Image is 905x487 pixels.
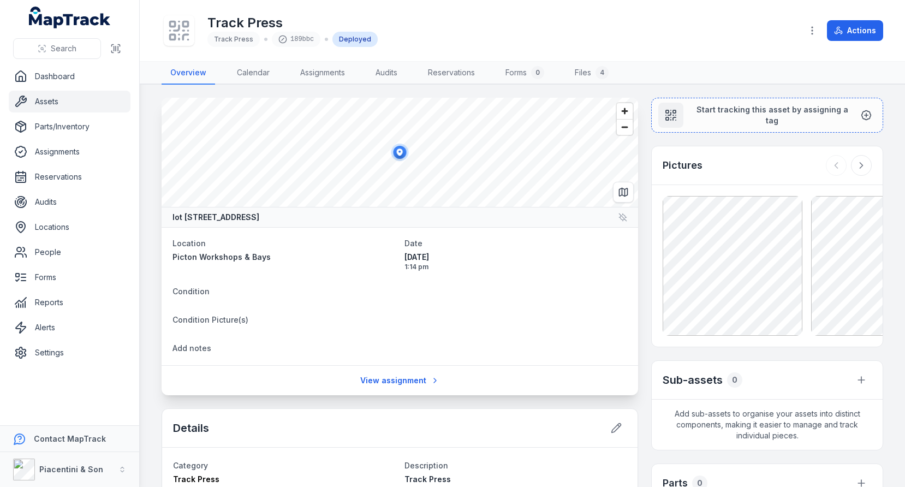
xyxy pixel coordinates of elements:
button: Search [13,38,101,59]
span: Start tracking this asset by assigning a tag [692,104,852,126]
strong: lot [STREET_ADDRESS] [172,212,259,223]
a: Dashboard [9,66,130,87]
button: Zoom in [617,103,633,119]
a: Assets [9,91,130,112]
a: Assignments [9,141,130,163]
a: Locations [9,216,130,238]
a: MapTrack [29,7,111,28]
a: Assignments [291,62,354,85]
a: Audits [9,191,130,213]
a: View assignment [353,370,446,391]
a: Overview [162,62,215,85]
span: Add sub-assets to organise your assets into distinct components, making it easier to manage and t... [652,400,883,450]
h2: Details [173,420,209,436]
span: Add notes [172,343,211,353]
div: 4 [596,66,609,79]
span: Condition [172,287,210,296]
time: 24/09/2025, 1:14:34 pm [404,252,628,271]
a: Files4 [566,62,617,85]
button: Switch to Map View [613,182,634,203]
span: Location [172,239,206,248]
a: People [9,241,130,263]
strong: Contact MapTrack [34,434,106,443]
a: Forms [9,266,130,288]
canvas: Map [162,98,638,207]
a: Picton Workshops & Bays [172,252,396,263]
div: 189bbc [272,32,320,47]
button: Zoom out [617,119,633,135]
h3: Pictures [663,158,702,173]
a: Parts/Inventory [9,116,130,138]
span: Date [404,239,422,248]
strong: Piacentini & Son [39,465,103,474]
span: Track Press [173,474,219,484]
span: Category [173,461,208,470]
span: Condition Picture(s) [172,315,248,324]
a: Alerts [9,317,130,338]
a: Reservations [9,166,130,188]
span: [DATE] [404,252,628,263]
div: 0 [727,372,742,388]
a: Forms0 [497,62,553,85]
button: Actions [827,20,883,41]
a: Reservations [419,62,484,85]
div: Deployed [332,32,378,47]
span: Track Press [404,474,451,484]
span: Description [404,461,448,470]
h1: Track Press [207,14,378,32]
a: Audits [367,62,406,85]
a: Reports [9,292,130,313]
span: Search [51,43,76,54]
span: 1:14 pm [404,263,628,271]
span: Picton Workshops & Bays [172,252,271,262]
span: Track Press [214,35,253,43]
a: Calendar [228,62,278,85]
div: 0 [531,66,544,79]
a: Settings [9,342,130,364]
button: Start tracking this asset by assigning a tag [651,98,883,133]
h2: Sub-assets [663,372,723,388]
